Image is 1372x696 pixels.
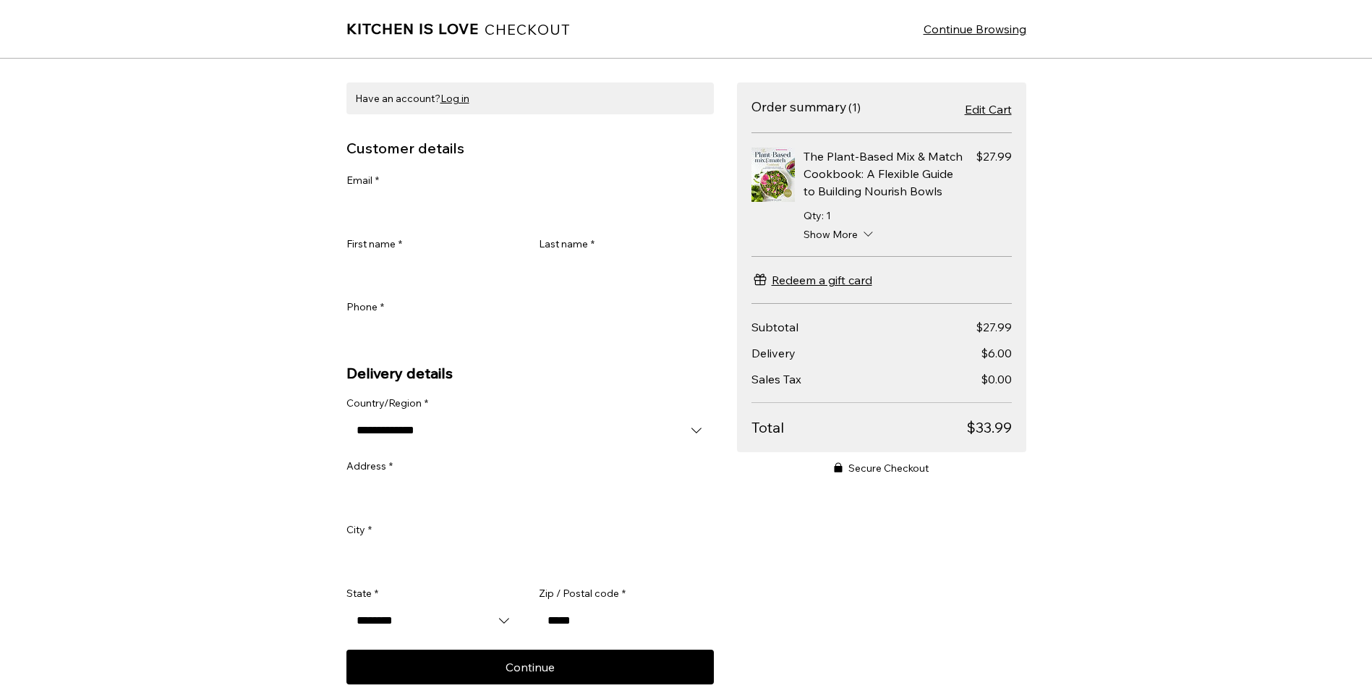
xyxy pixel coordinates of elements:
[506,661,555,673] span: Continue
[981,372,1012,386] span: $0.00
[981,346,1012,360] span: $6.00
[848,461,929,475] span: Secure Checkout
[966,417,1012,438] span: $33.99
[346,543,705,572] input: City
[346,364,714,382] h2: Delivery details
[772,271,872,289] span: Redeem a gift card
[751,320,798,334] span: Subtotal
[440,91,469,106] button: Log in
[346,174,714,635] form: Ecom Template
[804,227,858,242] span: Show More
[355,92,469,105] span: Have an account?
[751,271,872,289] button: Redeem a gift card
[346,300,384,315] label: Phone
[346,587,378,601] label: State
[346,194,705,223] input: Email
[346,523,372,538] label: City
[976,148,1012,165] span: Price $27.99
[924,20,1026,38] a: Continue Browsing
[751,148,795,202] img: The Plant-Based Mix & Match Cookbook: A Flexible Guide to Building Nourish Bowls
[965,101,1012,118] a: Edit Cart
[539,237,595,252] label: Last name
[539,606,705,635] input: Zip / Postal code
[976,320,1012,334] span: $27.99
[804,209,831,222] span: Qty: 1
[485,20,571,38] h1: CHECKOUT
[346,650,714,684] button: Continue
[751,133,1012,257] ul: Items
[346,139,464,157] h2: Customer details
[539,257,705,286] input: Last name
[539,587,626,601] label: Zip / Postal code
[346,396,428,411] label: Country/Region
[848,100,861,114] span: Number of items 1
[346,18,479,40] a: Kitchen is Love
[346,174,379,188] label: Email
[346,237,402,252] label: First name
[751,346,796,360] span: Delivery
[751,318,1012,438] section: Total due breakdown
[751,372,801,386] span: Sales Tax
[346,321,705,349] input: Phone
[834,462,843,472] svg: Secure Checkout
[751,98,847,115] h2: Order summary
[346,257,513,286] input: First name
[804,149,963,198] span: The Plant-Based Mix & Match Cookbook: A Flexible Guide to Building Nourish Bowls
[751,417,966,438] span: Total
[346,459,393,474] label: Address
[804,227,1012,242] button: Show More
